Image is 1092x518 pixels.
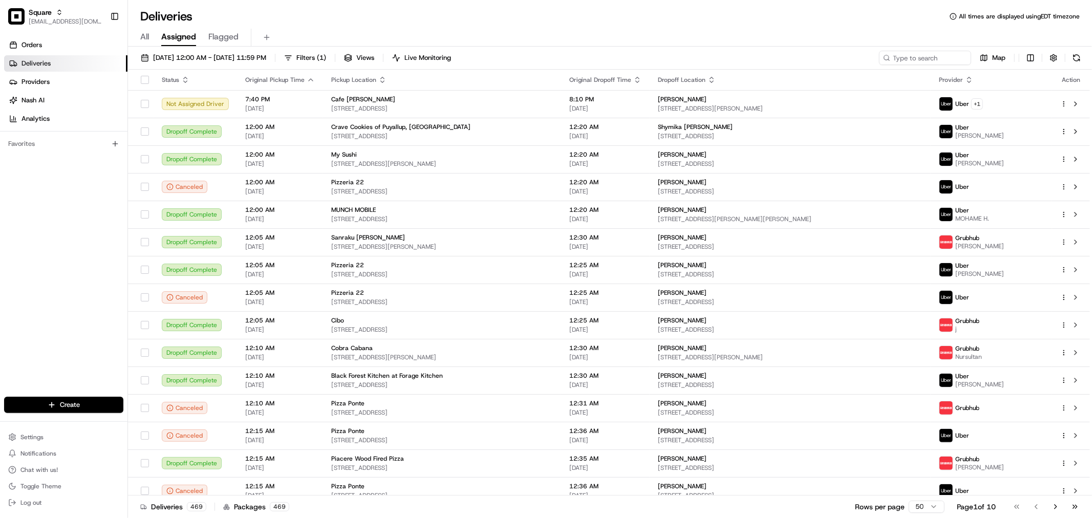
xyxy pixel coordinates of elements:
div: Canceled [162,291,207,304]
span: ( 1 ) [317,53,326,62]
img: 5e692f75ce7d37001a5d71f1 [939,457,953,470]
span: [DATE] [245,326,315,334]
button: +1 [971,98,983,110]
span: My Sushi [331,150,357,159]
span: [STREET_ADDRESS] [331,215,553,223]
div: Page 1 of 10 [957,502,996,512]
span: MUNCH MOBILE [331,206,376,214]
div: Action [1060,76,1082,84]
button: Map [975,51,1010,65]
span: [DATE] [569,298,641,306]
span: All times are displayed using EDT timezone [959,12,1080,20]
span: 12:00 AM [245,206,315,214]
span: [STREET_ADDRESS][PERSON_NAME] [331,353,553,361]
span: Grubhub [955,455,979,463]
span: 12:00 AM [245,178,315,186]
img: 5e692f75ce7d37001a5d71f1 [939,401,953,415]
span: [PERSON_NAME] [658,206,706,214]
span: [STREET_ADDRESS] [658,132,923,140]
span: [PERSON_NAME] [955,242,1004,250]
p: Rows per page [855,502,905,512]
a: Deliveries [4,55,127,72]
a: 📗Knowledge Base [6,144,82,163]
span: Grubhub [955,344,979,353]
span: [DATE] [245,353,315,361]
span: Dropoff Location [658,76,705,84]
span: [PERSON_NAME] [658,482,706,490]
button: [EMAIL_ADDRESS][DOMAIN_NAME] [29,17,102,26]
div: Canceled [162,429,207,442]
span: [DATE] [245,270,315,278]
button: SquareSquare[EMAIL_ADDRESS][DOMAIN_NAME] [4,4,106,29]
span: [DATE] [245,491,315,500]
span: 12:10 AM [245,372,315,380]
img: uber-new-logo.jpeg [939,153,953,166]
div: 💻 [87,149,95,158]
span: [STREET_ADDRESS] [658,491,923,500]
span: 12:35 AM [569,455,641,463]
img: uber-new-logo.jpeg [939,125,953,138]
p: Welcome 👋 [10,41,186,57]
span: [STREET_ADDRESS][PERSON_NAME] [331,160,553,168]
span: Cafe [PERSON_NAME] [331,95,395,103]
span: Uber [955,293,969,301]
span: Log out [20,499,41,507]
span: [PERSON_NAME] [658,399,706,407]
div: Canceled [162,485,207,497]
span: Orders [22,40,42,50]
img: uber-new-logo.jpeg [939,180,953,193]
span: [STREET_ADDRESS][PERSON_NAME] [658,353,923,361]
span: Nursultan [955,353,982,361]
span: [STREET_ADDRESS][PERSON_NAME] [658,104,923,113]
span: Live Monitoring [404,53,451,62]
span: [STREET_ADDRESS] [331,132,553,140]
img: 5e692f75ce7d37001a5d71f1 [939,235,953,249]
span: [STREET_ADDRESS] [658,408,923,417]
span: [PERSON_NAME] [955,380,1004,389]
span: [PERSON_NAME] [658,261,706,269]
img: Nash [10,10,31,31]
span: Knowledge Base [20,148,78,159]
span: Pizza Ponte [331,399,365,407]
img: 1736555255976-a54dd68f-1ca7-489b-9aae-adbdc363a1c4 [10,98,29,116]
span: [STREET_ADDRESS] [658,298,923,306]
span: Toggle Theme [20,482,61,490]
span: 12:20 AM [569,150,641,159]
span: 12:05 AM [245,261,315,269]
span: [DATE] [245,160,315,168]
span: [PERSON_NAME] [658,150,706,159]
button: Canceled [162,181,207,193]
button: Chat with us! [4,463,123,477]
span: [STREET_ADDRESS] [331,381,553,389]
img: uber-new-logo.jpeg [939,263,953,276]
span: [DATE] [569,353,641,361]
h1: Deliveries [140,8,192,25]
span: [DATE] [569,491,641,500]
span: [PERSON_NAME] [955,159,1004,167]
span: Nash AI [22,96,45,105]
span: 12:05 AM [245,289,315,297]
span: 12:00 AM [245,123,315,131]
span: [STREET_ADDRESS] [658,326,923,334]
span: [DATE] 12:00 AM - [DATE] 11:59 PM [153,53,266,62]
img: 5e692f75ce7d37001a5d71f1 [939,318,953,332]
span: [STREET_ADDRESS] [331,270,553,278]
span: Pizza Ponte [331,427,365,435]
span: [DATE] [245,464,315,472]
span: [STREET_ADDRESS] [658,381,923,389]
button: Start new chat [174,101,186,113]
span: [DATE] [569,270,641,278]
span: Pizzeria 22 [331,289,364,297]
span: [DATE] [245,243,315,251]
span: [DATE] [245,104,315,113]
span: Chat with us! [20,466,58,474]
span: [PERSON_NAME] [955,270,1004,278]
span: 12:30 AM [569,372,641,380]
img: uber-new-logo.jpeg [939,208,953,221]
button: Settings [4,430,123,444]
span: 12:05 AM [245,233,315,242]
span: [DATE] [569,187,641,196]
div: 469 [270,502,289,511]
span: Settings [20,433,44,441]
span: [DATE] [569,104,641,113]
